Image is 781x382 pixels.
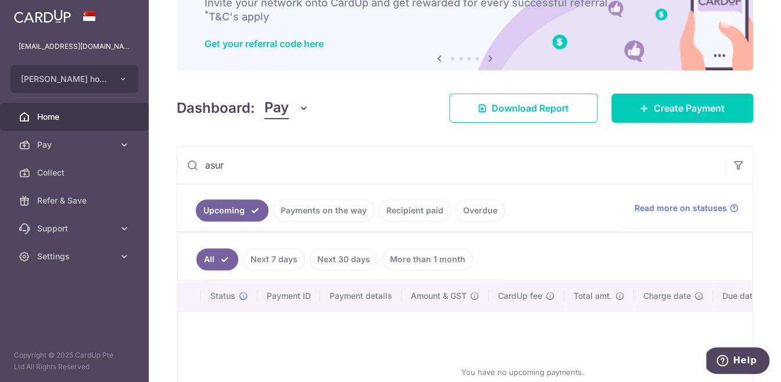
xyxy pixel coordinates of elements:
[196,199,268,222] a: Upcoming
[37,195,114,206] span: Refer & Save
[205,38,324,49] a: Get your referral code here
[264,97,309,119] button: Pay
[643,290,691,302] span: Charge date
[492,101,569,115] span: Download Report
[37,223,114,234] span: Support
[273,199,374,222] a: Payments on the way
[498,290,542,302] span: CardUp fee
[635,202,739,214] a: Read more on statuses
[382,248,473,270] a: More than 1 month
[196,248,238,270] a: All
[379,199,451,222] a: Recipient paid
[411,290,467,302] span: Amount & GST
[310,248,378,270] a: Next 30 days
[722,290,757,302] span: Due date
[635,202,727,214] span: Read more on statuses
[21,73,107,85] span: [PERSON_NAME] holdings inn bike leasing pte ltd
[257,281,320,311] th: Payment ID
[654,101,725,115] span: Create Payment
[177,147,725,184] input: Search by recipient name, payment id or reference
[177,98,255,119] h4: Dashboard:
[37,139,114,151] span: Pay
[449,94,597,123] a: Download Report
[37,111,114,123] span: Home
[10,65,138,93] button: [PERSON_NAME] holdings inn bike leasing pte ltd
[611,94,753,123] a: Create Payment
[210,290,235,302] span: Status
[37,251,114,262] span: Settings
[320,281,402,311] th: Payment details
[19,41,130,52] p: [EMAIL_ADDRESS][DOMAIN_NAME]
[574,290,612,302] span: Total amt.
[14,9,71,23] img: CardUp
[37,167,114,178] span: Collect
[264,97,289,119] span: Pay
[243,248,305,270] a: Next 7 days
[456,199,505,222] a: Overdue
[706,347,769,376] iframe: Opens a widget where you can find more information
